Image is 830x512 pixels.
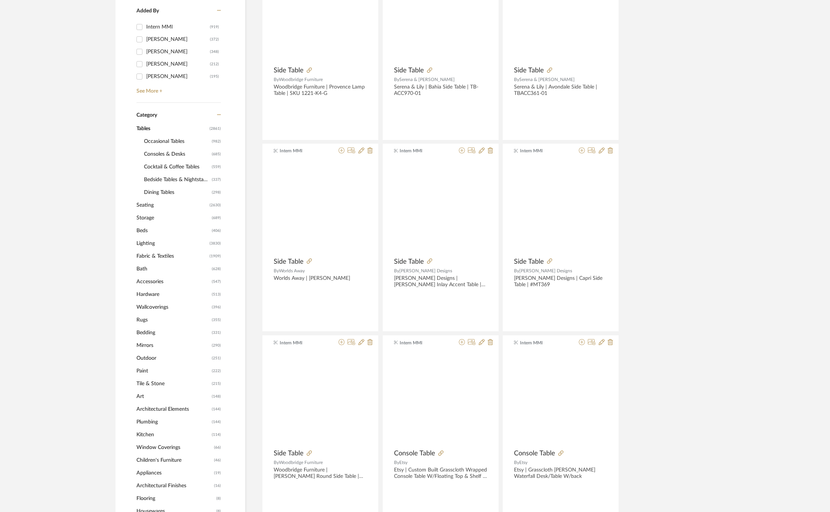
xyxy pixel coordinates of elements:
[212,263,221,275] span: (628)
[514,275,607,288] div: [PERSON_NAME] Designs | Capri Side Table | #MT369
[212,339,221,351] span: (290)
[136,314,210,326] span: Rugs
[274,258,304,266] span: Side Table
[136,275,210,288] span: Accessories
[136,377,210,390] span: Tile & Stone
[212,416,221,428] span: (144)
[394,66,424,75] span: Side Table
[136,212,210,224] span: Storage
[400,339,447,346] span: Intern MMI
[394,84,487,97] div: Serena & Lily | Bahia Side Table | TB-ACC970-01
[274,269,279,273] span: By
[136,479,212,492] span: Architectural Finishes
[399,460,408,465] span: Etsy
[214,480,221,492] span: (16)
[210,58,219,70] div: (212)
[214,454,221,466] span: (46)
[136,8,159,14] span: Added By
[514,84,607,97] div: Serena & Lily | Avondale Side Table | TBACC361-01
[210,21,219,33] div: (919)
[212,327,221,339] span: (331)
[279,460,323,465] span: Woodbridge Furniture
[520,339,567,346] span: Intern MMI
[274,449,304,458] span: Side Table
[514,77,519,82] span: By
[136,403,210,416] span: Architectural Elements
[514,269,519,273] span: By
[212,301,221,313] span: (396)
[212,148,221,160] span: (685)
[136,390,210,403] span: Art
[394,275,487,288] div: [PERSON_NAME] Designs | [PERSON_NAME] Inlay Accent Table | #MT365
[146,58,210,70] div: [PERSON_NAME]
[144,135,210,148] span: Occasional Tables
[144,161,210,173] span: Cocktail & Coffee Tables
[279,77,323,82] span: Woodbridge Furniture
[274,77,279,82] span: By
[400,147,447,154] span: Intern MMI
[212,161,221,173] span: (559)
[394,460,399,465] span: By
[212,276,221,288] span: (547)
[399,77,455,82] span: Serena & [PERSON_NAME]
[519,269,572,273] span: [PERSON_NAME] Designs
[280,147,327,154] span: Intern MMI
[399,269,452,273] span: [PERSON_NAME] Designs
[210,71,219,83] div: (195)
[212,135,221,147] span: (982)
[394,77,399,82] span: By
[519,460,527,465] span: Etsy
[136,326,210,339] span: Bedding
[210,237,221,249] span: (3830)
[136,237,208,250] span: Lighting
[394,258,424,266] span: Side Table
[136,301,210,314] span: Wallcoverings
[214,467,221,479] span: (19)
[214,441,221,453] span: (66)
[394,467,487,480] div: Etsy | Custom Built Grasscloth Wrapped Console Table W/Floating Top & Shelf - COM
[135,83,221,95] a: See More +
[212,314,221,326] span: (355)
[144,148,210,161] span: Consoles & Desks
[210,199,221,211] span: (2630)
[212,186,221,198] span: (298)
[136,122,208,135] span: Tables
[210,33,219,45] div: (372)
[519,77,575,82] span: Serena & [PERSON_NAME]
[514,467,607,480] div: Etsy | Grasscloth [PERSON_NAME] Waterfall Desk/Table W/back
[210,123,221,135] span: (2861)
[136,288,210,301] span: Hardware
[212,365,221,377] span: (222)
[146,71,210,83] div: [PERSON_NAME]
[136,428,210,441] span: Kitchen
[212,225,221,237] span: (406)
[394,269,399,273] span: By
[212,429,221,441] span: (114)
[274,84,367,97] div: Woodbridge Furniture | Provence Lamp Table | SKU 1221-K4-G
[394,449,435,458] span: Console Table
[274,460,279,465] span: By
[136,112,157,119] span: Category
[514,66,544,75] span: Side Table
[146,46,210,58] div: [PERSON_NAME]
[144,186,210,199] span: Dining Tables
[210,46,219,58] div: (348)
[280,339,327,346] span: Intern MMI
[136,263,210,275] span: Bath
[514,258,544,266] span: Side Table
[146,21,210,33] div: Intern MMI
[136,352,210,365] span: Outdoor
[136,339,210,352] span: Mirrors
[212,174,221,186] span: (337)
[136,416,210,428] span: Plumbing
[210,250,221,262] span: (1909)
[212,390,221,402] span: (148)
[520,147,567,154] span: Intern MMI
[274,66,304,75] span: Side Table
[146,33,210,45] div: [PERSON_NAME]
[216,492,221,504] span: (8)
[136,250,208,263] span: Fabric & Textiles
[136,492,214,505] span: Flooring
[136,454,212,467] span: Children's Furniture
[136,224,210,237] span: Beds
